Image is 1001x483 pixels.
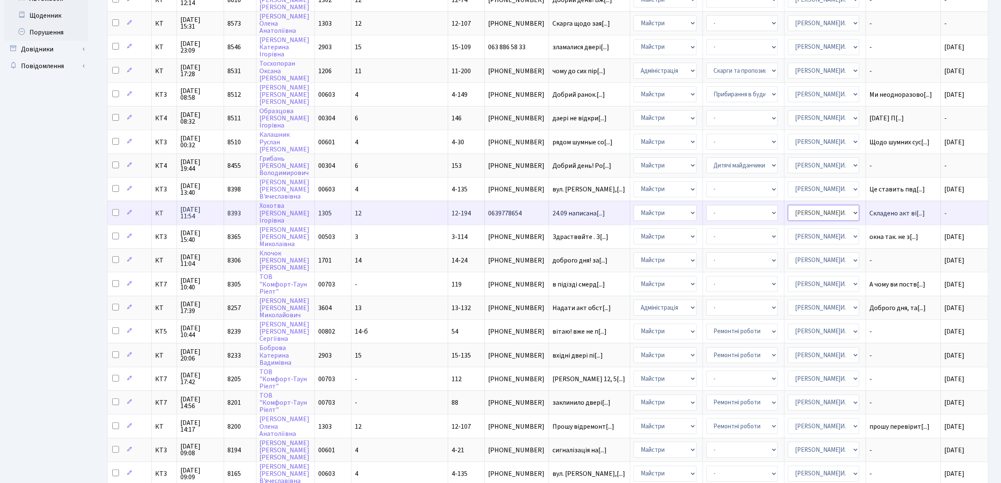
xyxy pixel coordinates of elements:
[355,398,357,407] span: -
[260,12,310,35] a: [PERSON_NAME]ОленаАнатоліївна
[260,106,310,130] a: Образцова[PERSON_NAME]Ігорівна
[180,396,220,409] span: [DATE] 14:56
[355,114,358,123] span: 6
[318,90,335,99] span: 00603
[227,446,241,455] span: 8194
[944,446,964,455] span: [DATE]
[944,138,964,147] span: [DATE]
[318,398,335,407] span: 00703
[180,372,220,385] span: [DATE] 17:42
[869,20,937,27] span: -
[869,138,930,147] span: Щодо шумних сус[...]
[944,185,964,194] span: [DATE]
[488,115,545,122] span: [PHONE_NUMBER]
[155,376,174,382] span: КТ7
[227,114,241,123] span: 8511
[155,352,174,359] span: КТ
[260,438,310,462] a: [PERSON_NAME][PERSON_NAME][PERSON_NAME]
[355,351,362,360] span: 15
[227,422,241,431] span: 8200
[180,206,220,220] span: [DATE] 11:54
[4,41,88,58] a: Довідники
[552,351,603,360] span: вхідні двері пі[...]
[944,90,964,99] span: [DATE]
[155,305,174,311] span: КТ
[944,422,964,431] span: [DATE]
[155,423,174,430] span: КТ
[318,469,335,478] span: 00603
[552,185,625,194] span: вул. [PERSON_NAME],[...]
[452,280,462,289] span: 119
[155,470,174,477] span: КТ3
[318,351,332,360] span: 2903
[227,351,241,360] span: 8233
[260,35,310,59] a: [PERSON_NAME]КатеринаІгорівна
[869,44,937,50] span: -
[260,415,310,438] a: [PERSON_NAME]ОленаАнатоліївна
[355,209,362,218] span: 12
[227,185,241,194] span: 8398
[552,138,613,147] span: рядом шумные со[...]
[552,446,607,455] span: сигналізація на[...]
[180,443,220,456] span: [DATE] 09:08
[869,352,937,359] span: -
[260,202,310,225] a: Хохотва[PERSON_NAME]Ігорівна
[260,59,310,83] a: ТосхопоранОксана[PERSON_NAME]
[552,374,625,384] span: [PERSON_NAME] 12, 5[...]
[355,446,358,455] span: 4
[227,256,241,265] span: 8306
[260,249,310,272] a: Клочок[PERSON_NAME][PERSON_NAME]
[488,423,545,430] span: [PHONE_NUMBER]
[488,20,545,27] span: [PHONE_NUMBER]
[355,66,362,76] span: 11
[944,351,964,360] span: [DATE]
[260,130,310,154] a: КалашникРуслан[PERSON_NAME]
[318,161,335,170] span: 00304
[180,64,220,77] span: [DATE] 17:28
[318,374,335,384] span: 00703
[227,138,241,147] span: 8510
[180,419,220,433] span: [DATE] 14:17
[488,44,545,50] span: 063 886 58 33
[552,19,610,28] span: Скарга щодо зая[...]
[355,422,362,431] span: 12
[944,161,947,170] span: -
[869,90,932,99] span: Ми неодноразово[...]
[452,469,467,478] span: 4-135
[944,327,964,336] span: [DATE]
[318,138,335,147] span: 00601
[155,399,174,406] span: КТ7
[452,256,467,265] span: 14-24
[944,114,947,123] span: -
[869,114,904,123] span: [DATE] П[...]
[452,138,464,147] span: 4-30
[944,19,947,28] span: -
[552,398,610,407] span: заклинило двері[...]
[869,328,937,335] span: -
[155,139,174,146] span: КТ3
[180,348,220,362] span: [DATE] 20:06
[944,469,964,478] span: [DATE]
[180,88,220,101] span: [DATE] 08:58
[355,161,358,170] span: 6
[355,138,358,147] span: 4
[869,376,937,382] span: -
[488,376,545,382] span: [PHONE_NUMBER]
[227,42,241,52] span: 8546
[155,328,174,335] span: КТ5
[944,232,964,241] span: [DATE]
[318,256,332,265] span: 1701
[180,467,220,480] span: [DATE] 09:09
[488,68,545,74] span: [PHONE_NUMBER]
[552,42,609,52] span: зламалися двері[...]
[552,114,607,123] span: даері не відкри[...]
[227,303,241,313] span: 8257
[355,327,368,336] span: 14-б
[552,327,607,336] span: вітаю! вже не п[...]
[318,280,335,289] span: 00703
[155,68,174,74] span: КТ
[452,185,467,194] span: 4-135
[180,111,220,125] span: [DATE] 08:32
[155,115,174,122] span: КТ4
[318,42,332,52] span: 2903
